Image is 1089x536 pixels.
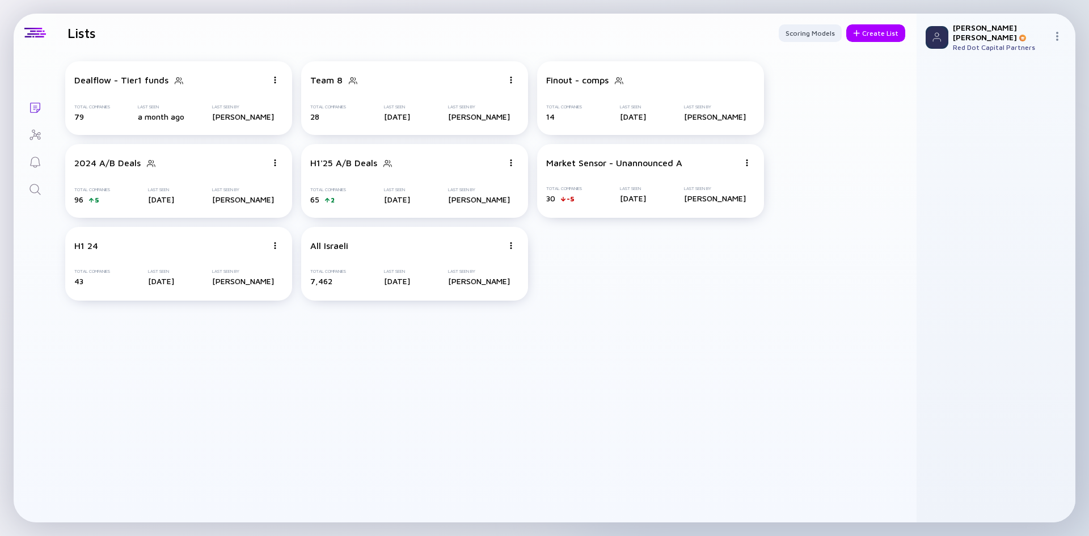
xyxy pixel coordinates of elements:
[74,187,110,192] div: Total Companies
[384,195,410,204] div: [DATE]
[310,195,319,204] span: 65
[384,187,410,192] div: Last Seen
[67,25,96,41] h1: Lists
[310,240,348,251] div: All Israeli
[310,75,343,85] div: Team 8
[384,104,410,109] div: Last Seen
[448,187,510,192] div: Last Seen By
[138,112,184,121] div: a month ago
[212,104,274,109] div: Last Seen By
[148,276,174,286] div: [DATE]
[546,193,555,203] span: 30
[567,195,575,203] div: -5
[953,43,1048,52] div: Red Dot Capital Partners
[74,104,110,109] div: Total Companies
[546,112,555,121] span: 14
[272,159,278,166] img: Menu
[546,158,682,168] div: Market Sensor - Unannounced A
[310,276,332,286] span: 7,462
[448,195,510,204] div: [PERSON_NAME]
[684,112,746,121] div: [PERSON_NAME]
[508,159,514,166] img: Menu
[546,75,609,85] div: Finout - comps
[448,112,510,121] div: [PERSON_NAME]
[212,269,274,274] div: Last Seen By
[1053,32,1062,41] img: Menu
[74,195,83,204] span: 96
[212,276,274,286] div: [PERSON_NAME]
[448,104,510,109] div: Last Seen By
[846,24,905,42] button: Create List
[14,175,56,202] a: Search
[448,276,510,286] div: [PERSON_NAME]
[620,186,646,191] div: Last Seen
[448,269,510,274] div: Last Seen By
[74,112,84,121] span: 79
[212,187,274,192] div: Last Seen By
[779,24,842,42] button: Scoring Models
[14,93,56,120] a: Lists
[74,240,98,251] div: H1 24
[148,195,174,204] div: [DATE]
[272,242,278,249] img: Menu
[620,104,646,109] div: Last Seen
[384,276,410,286] div: [DATE]
[148,269,174,274] div: Last Seen
[74,75,168,85] div: Dealflow - Tier1 funds
[74,269,110,274] div: Total Companies
[14,147,56,175] a: Reminders
[212,195,274,204] div: [PERSON_NAME]
[953,23,1048,42] div: [PERSON_NAME] [PERSON_NAME]
[74,276,83,286] span: 43
[620,112,646,121] div: [DATE]
[744,159,750,166] img: Menu
[684,193,746,203] div: [PERSON_NAME]
[508,242,514,249] img: Menu
[310,269,346,274] div: Total Companies
[384,269,410,274] div: Last Seen
[212,112,274,121] div: [PERSON_NAME]
[310,187,346,192] div: Total Companies
[384,112,410,121] div: [DATE]
[684,104,746,109] div: Last Seen By
[310,112,319,121] span: 28
[331,196,335,204] div: 2
[684,186,746,191] div: Last Seen By
[546,104,582,109] div: Total Companies
[926,26,948,49] img: Profile Picture
[546,186,582,191] div: Total Companies
[620,193,646,203] div: [DATE]
[508,77,514,83] img: Menu
[95,196,99,204] div: 5
[272,77,278,83] img: Menu
[138,104,184,109] div: Last Seen
[310,104,346,109] div: Total Companies
[74,158,141,168] div: 2024 A/B Deals
[310,158,377,168] div: H1'25 A/B Deals
[14,120,56,147] a: Investor Map
[148,187,174,192] div: Last Seen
